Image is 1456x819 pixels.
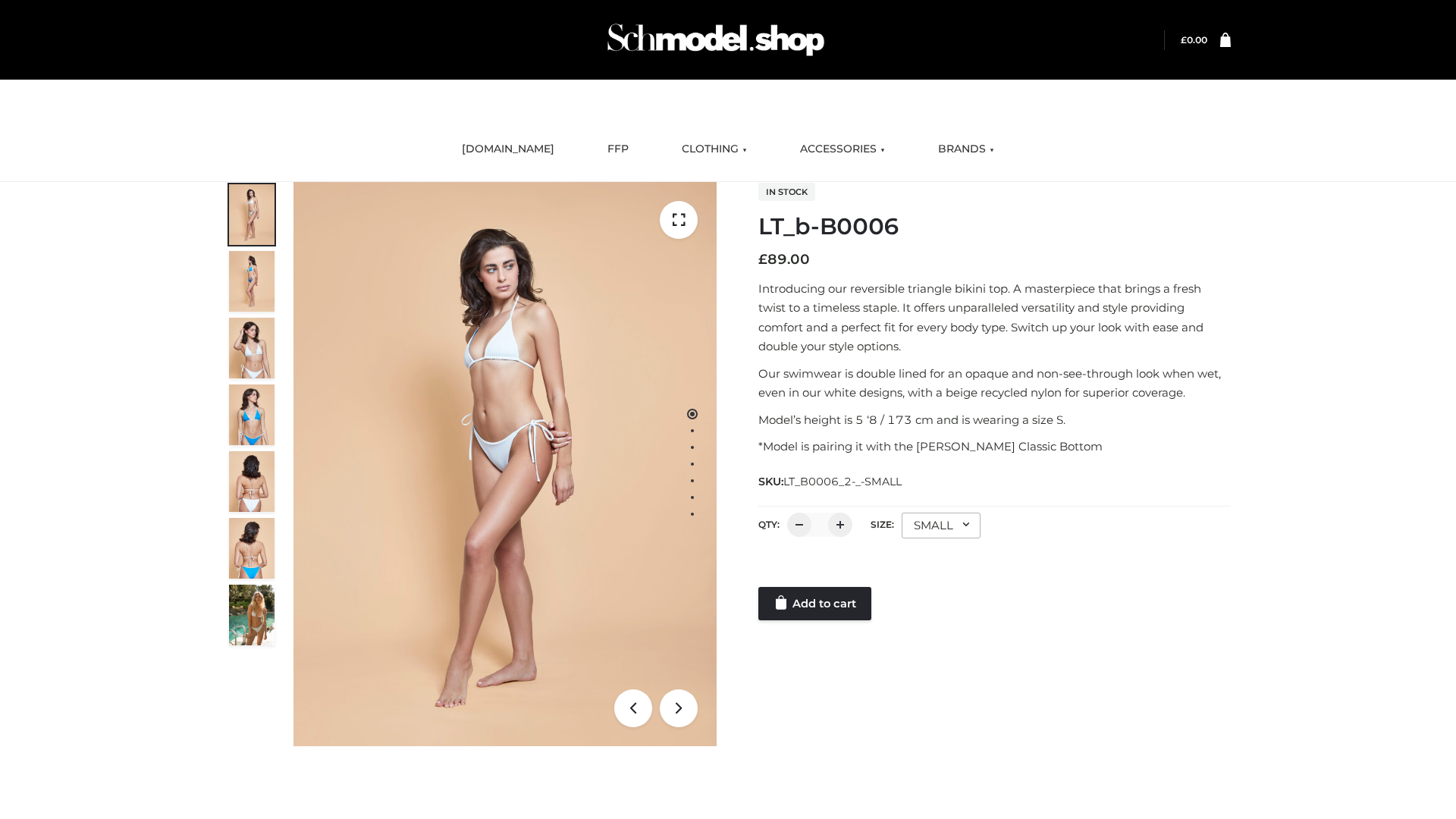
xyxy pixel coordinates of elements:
[229,585,275,645] img: Arieltop_CloudNine_AzureSky2.jpg
[789,133,896,166] a: ACCESSORIES
[1181,34,1187,45] span: £
[1181,34,1207,45] bdi: 0.00
[229,384,275,445] img: ArielClassicBikiniTop_CloudNine_AzureSky_OW114ECO_4-scaled.jpg
[927,133,1006,166] a: BRANDS
[229,318,275,378] img: ArielClassicBikiniTop_CloudNine_AzureSky_OW114ECO_3-scaled.jpg
[450,133,566,166] a: [DOMAIN_NAME]
[758,251,767,268] span: £
[758,183,815,201] span: In stock
[758,251,810,268] bdi: 89.00
[902,513,981,538] div: SMALL
[758,279,1231,356] p: Introducing our reversible triangle bikini top. A masterpiece that brings a fresh twist to a time...
[758,437,1231,457] p: *Model is pairing it with the [PERSON_NAME] Classic Bottom
[229,518,275,579] img: ArielClassicBikiniTop_CloudNine_AzureSky_OW114ECO_8-scaled.jpg
[602,10,830,70] img: Schmodel Admin 964
[1181,34,1207,45] a: £0.00
[758,364,1231,403] p: Our swimwear is double lined for an opaque and non-see-through look when wet, even in our white d...
[758,472,903,491] span: SKU:
[293,182,717,746] img: ArielClassicBikiniTop_CloudNine_AzureSky_OW114ECO_1
[783,475,902,488] span: LT_B0006_2-_-SMALL
[758,410,1231,430] p: Model’s height is 5 ‘8 / 173 cm and is wearing a size S.
[758,519,780,530] label: QTY:
[670,133,758,166] a: CLOTHING
[871,519,894,530] label: Size:
[758,587,871,620] a: Add to cart
[758,213,1231,240] h1: LT_b-B0006
[229,184,275,245] img: ArielClassicBikiniTop_CloudNine_AzureSky_OW114ECO_1-scaled.jpg
[229,451,275,512] img: ArielClassicBikiniTop_CloudNine_AzureSky_OW114ECO_7-scaled.jpg
[596,133,640,166] a: FFP
[229,251,275,312] img: ArielClassicBikiniTop_CloudNine_AzureSky_OW114ECO_2-scaled.jpg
